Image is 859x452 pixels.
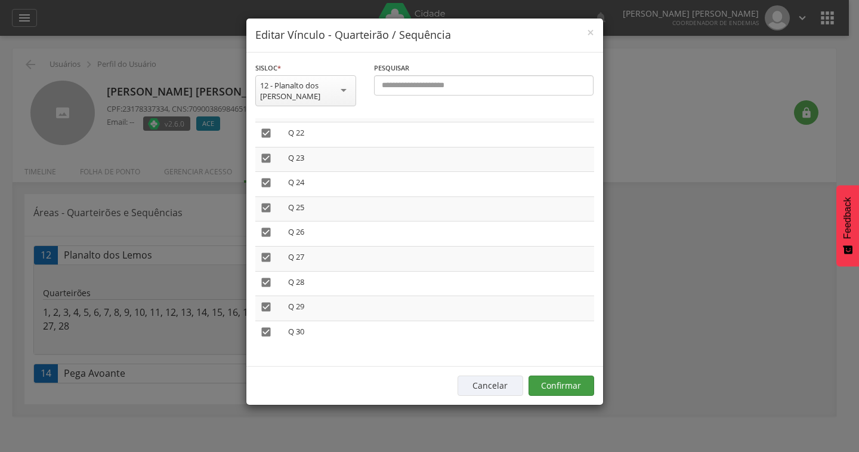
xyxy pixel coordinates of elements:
h4: Editar Vínculo - Quarteirão / Sequência [255,27,594,43]
i:  [260,226,272,238]
i:  [260,276,272,288]
td: Q 23 [283,147,594,172]
td: Q 27 [283,247,594,272]
i:  [260,127,272,139]
td: Q 29 [283,296,594,321]
button: Confirmar [529,376,594,396]
td: Q 24 [283,172,594,197]
button: Close [587,26,594,39]
button: Cancelar [458,376,523,396]
span: Sisloc [255,63,277,72]
button: Feedback - Mostrar pesquisa [836,185,859,266]
i:  [260,251,272,263]
td: Q 25 [283,196,594,222]
span: Pesquisar [374,63,409,72]
div: 12 - Planalto dos [PERSON_NAME] [260,80,351,102]
span: Feedback [842,197,853,239]
i:  [260,301,272,313]
i:  [260,152,272,164]
i:  [260,177,272,189]
td: Q 30 [283,321,594,345]
td: Q 26 [283,222,594,247]
i:  [260,326,272,338]
span: × [587,24,594,41]
i:  [260,202,272,214]
td: Q 22 [283,122,594,147]
td: Q 28 [283,271,594,296]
